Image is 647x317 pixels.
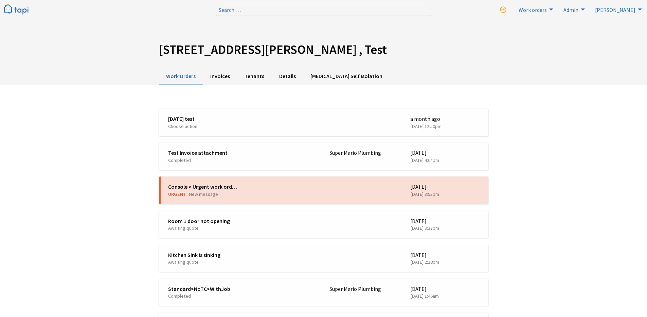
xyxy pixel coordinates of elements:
span: 1/6/2025 at 9:37pm [410,225,481,231]
i: New work order [500,7,506,13]
a: [DATE] test Choose action a month ago [DATE] 12:50pm [159,109,488,136]
span: Admin [563,6,578,13]
span: Awaiting quote [168,259,199,265]
span: Test Invoice attachment [168,149,239,156]
span: 9/6/2025 at 4:04pm [410,149,481,156]
span: Choose action [168,123,197,129]
span: 3/6/2025 at 3:53pm [410,191,481,198]
h1: [STREET_ADDRESS][PERSON_NAME] , Test [159,42,488,57]
a: Test Invoice attachment Completed Super Mario Plumbing [DATE] [DATE] 4:04pm [159,143,488,170]
span: 1/6/2025 at 2:28pm [410,251,481,259]
span: Work orders [519,6,547,13]
span: Completed [168,157,191,163]
a: [PERSON_NAME] [591,4,644,15]
a: Admin [559,4,587,15]
a: Invoices [203,68,237,85]
span: New message [189,191,218,197]
span: Room 1 door not opening [168,217,239,225]
li: Ken [591,4,644,15]
span: Standard>NoTC>WithJob [168,285,239,293]
span: urgent [168,191,186,197]
span: 21/5/2025 at 1:46am [410,293,481,299]
a: Standard>NoTC>WithJob Completed Super Mario Plumbing [DATE] [DATE] 1:46am [159,279,488,306]
a: Tenants [237,68,272,85]
span: [PERSON_NAME] [595,6,635,13]
span: Console > Urgent work order > 2 Quote Requests [168,183,239,190]
span: Super Mario Plumbing [329,285,400,293]
span: Kitchen Sink is sinking [168,251,239,259]
span: 1/6/2025 at 9:37pm [410,217,481,225]
a: Work Orders [159,68,203,85]
a: Room 1 door not opening Awaiting quote [DATE] [DATE] 9:37pm [159,210,488,238]
span: 3/6/2025 at 3:53pm [410,183,481,190]
img: Tapi logo [4,4,29,15]
span: 1/6/2025 at 2:28pm [410,259,481,265]
span: 14/7/2025 at 12:50pm [410,115,481,123]
span: 21/5/2025 at 1:46am [410,285,481,293]
span: Awaiting quote [168,225,199,231]
span: [DATE] test [168,115,239,123]
a: Details [272,68,303,85]
span: Super Mario Plumbing [329,149,400,156]
a: [MEDICAL_DATA] Self Isolation [303,68,390,85]
span: Search … [219,6,241,13]
span: 9/6/2025 at 4:04pm [410,157,481,164]
a: Console > Urgent work order > 2 Quote Requests urgent New message [DATE] [DATE] 3:53pm [159,176,488,204]
a: Kitchen Sink is sinking Awaiting quote [DATE] [DATE] 2:28pm [159,244,488,272]
a: Work orders [515,4,555,15]
span: 14/7/2025 at 12:50pm [410,123,481,130]
span: Completed [168,293,191,299]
